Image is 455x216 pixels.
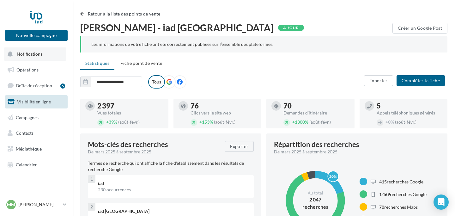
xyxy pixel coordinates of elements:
[274,141,359,148] div: Répartition des recherches
[16,146,42,151] span: Médiathèque
[148,75,165,89] label: Tous
[283,111,349,115] div: Demandes d'itinéraire
[88,160,254,173] p: Termes de recherche qui ont affiché la fiche d'établissement dans les résultats de recherche Google
[379,204,418,210] span: recherches Maps
[199,119,202,125] span: +
[16,114,39,120] span: Campagnes
[274,149,435,155] div: De mars 2025 à septembre 2025
[98,208,249,214] div: iad [GEOGRAPHIC_DATA]
[292,119,295,125] span: +
[379,179,423,184] span: recherches Google
[16,83,52,88] span: Boîte de réception
[17,51,42,57] span: Notifications
[4,158,69,171] a: Calendrier
[199,119,213,125] span: 153%
[4,95,69,108] a: Visibilité en ligne
[309,119,331,125] span: (août-févr.)
[97,102,163,109] div: 2 397
[16,130,33,136] span: Contacts
[18,201,60,208] p: [PERSON_NAME]
[4,111,69,124] a: Campagnes
[98,180,249,187] div: iad
[16,162,37,167] span: Calendrier
[379,204,384,210] span: 70
[4,142,69,156] a: Médiathèque
[191,111,257,115] div: Clics vers le site web
[377,102,443,109] div: 5
[5,199,68,211] a: MM [PERSON_NAME]
[88,203,95,211] div: 2
[118,119,140,125] span: (août-févr.)
[5,30,68,41] button: Nouvelle campagne
[88,175,95,183] div: 1
[379,192,427,197] span: recherches Google
[364,75,393,86] button: Exporter
[214,119,235,125] span: (août-févr.)
[17,99,51,104] span: Visibilité en ligne
[88,149,220,155] div: De mars 2025 à septembre 2025
[4,47,66,61] button: Notifications
[88,141,168,148] span: Mots-clés des recherches
[98,187,249,193] div: 230 occurrences
[283,102,349,109] div: 70
[394,77,447,83] a: Compléter la fiche
[120,60,162,66] span: Fiche point de vente
[80,23,273,32] span: [PERSON_NAME] - iad [GEOGRAPHIC_DATA]
[4,79,69,92] a: Boîte de réception6
[88,11,161,16] span: Retour à la liste des points de vente
[292,119,308,125] span: 1300%
[106,119,117,125] span: 39%
[385,119,388,125] span: +
[379,179,387,184] span: 415
[91,41,437,47] div: Les informations de votre fiche ont été correctement publiées sur l’ensemble des plateformes.
[4,127,69,140] a: Contacts
[106,119,109,125] span: +
[60,83,65,89] div: 6
[395,119,416,125] span: (août-févr.)
[7,201,15,208] span: MM
[191,102,257,109] div: 76
[80,10,163,18] button: Retour à la liste des points de vente
[385,119,394,125] span: 0%
[278,25,304,31] div: À jour
[16,67,39,72] span: Opérations
[434,194,449,210] div: Open Intercom Messenger
[4,63,69,77] a: Opérations
[97,111,163,115] div: Vues totales
[397,75,445,86] button: Compléter la fiche
[392,23,447,34] button: Créer un Google Post
[379,192,390,197] span: 1 469
[377,111,443,115] div: Appels téléphoniques générés
[225,141,254,152] button: Exporter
